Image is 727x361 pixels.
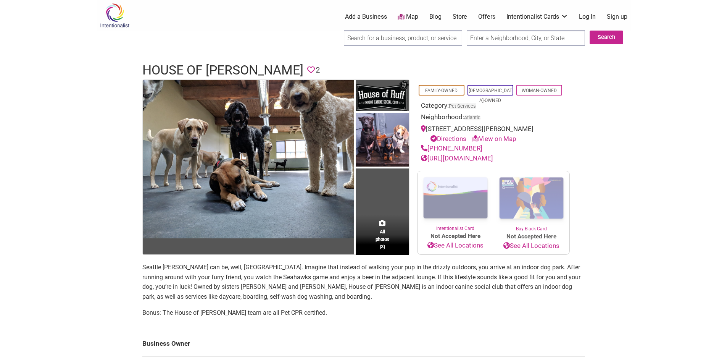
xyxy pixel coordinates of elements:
[493,171,569,232] a: Buy Black Card
[425,88,458,93] a: Family-Owned
[607,13,627,21] a: Sign up
[376,228,389,250] span: All photos (3)
[418,171,493,232] a: Intentionalist Card
[142,262,585,301] p: Seattle [PERSON_NAME] can be, well, [GEOGRAPHIC_DATA]. Imagine that instead of walking your pup i...
[522,88,557,93] a: Woman-Owned
[418,171,493,225] img: Intentionalist Card
[579,13,596,21] a: Log In
[421,101,566,113] div: Category:
[478,13,495,21] a: Offers
[345,13,387,21] a: Add a Business
[493,171,569,225] img: Buy Black Card
[449,103,476,109] a: Pet Services
[142,61,303,79] h1: House of [PERSON_NAME]
[421,144,482,152] a: [PHONE_NUMBER]
[464,115,480,120] span: Atlantic
[142,308,585,318] p: Bonus: The House of [PERSON_NAME] team are all Pet CPR certified.
[429,13,442,21] a: Blog
[472,135,516,142] a: View on Map
[493,241,569,251] a: See All Locations
[430,135,466,142] a: Directions
[421,112,566,124] div: Neighborhood:
[506,13,568,21] a: Intentionalist Cards
[142,331,585,356] td: Business Owner
[421,124,566,144] div: [STREET_ADDRESS][PERSON_NAME]
[453,13,467,21] a: Store
[398,13,418,21] a: Map
[421,154,493,162] a: [URL][DOMAIN_NAME]
[97,3,133,28] img: Intentionalist
[418,241,493,251] a: See All Locations
[469,88,512,103] a: [DEMOGRAPHIC_DATA]-Owned
[467,31,585,45] input: Enter a Neighborhood, City, or State
[316,64,320,76] span: 2
[493,232,569,241] span: Not Accepted Here
[590,31,623,44] button: Search
[344,31,462,45] input: Search for a business, product, or service
[418,232,493,241] span: Not Accepted Here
